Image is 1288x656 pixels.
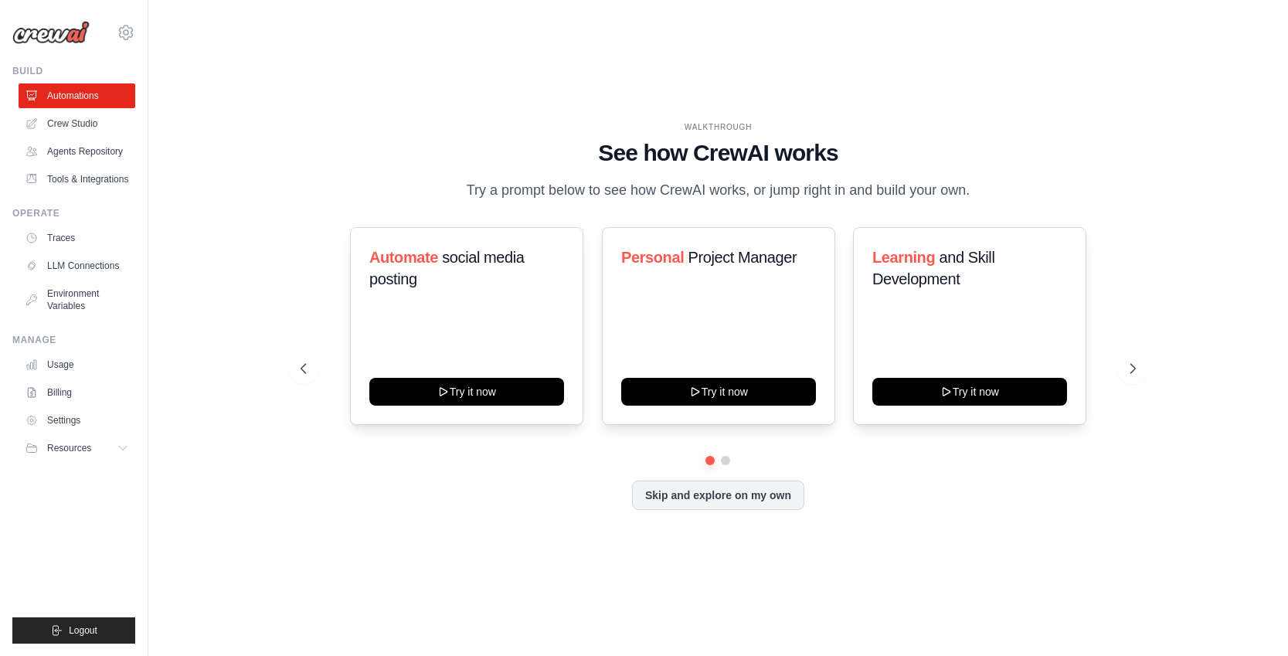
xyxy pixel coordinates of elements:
[12,207,135,219] div: Operate
[19,281,135,318] a: Environment Variables
[19,111,135,136] a: Crew Studio
[19,226,135,250] a: Traces
[301,121,1136,133] div: WALKTHROUGH
[369,249,438,266] span: Automate
[632,481,804,510] button: Skip and explore on my own
[19,83,135,108] a: Automations
[12,21,90,44] img: Logo
[621,249,684,266] span: Personal
[19,436,135,461] button: Resources
[621,378,816,406] button: Try it now
[12,617,135,644] button: Logout
[688,249,797,266] span: Project Manager
[12,65,135,77] div: Build
[19,352,135,377] a: Usage
[19,380,135,405] a: Billing
[301,139,1136,167] h1: See how CrewAI works
[47,442,91,454] span: Resources
[19,408,135,433] a: Settings
[19,167,135,192] a: Tools & Integrations
[19,253,135,278] a: LLM Connections
[872,249,935,266] span: Learning
[69,624,97,637] span: Logout
[458,179,977,202] p: Try a prompt below to see how CrewAI works, or jump right in and build your own.
[872,378,1067,406] button: Try it now
[19,139,135,164] a: Agents Repository
[369,249,525,287] span: social media posting
[872,249,994,287] span: and Skill Development
[369,378,564,406] button: Try it now
[12,334,135,346] div: Manage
